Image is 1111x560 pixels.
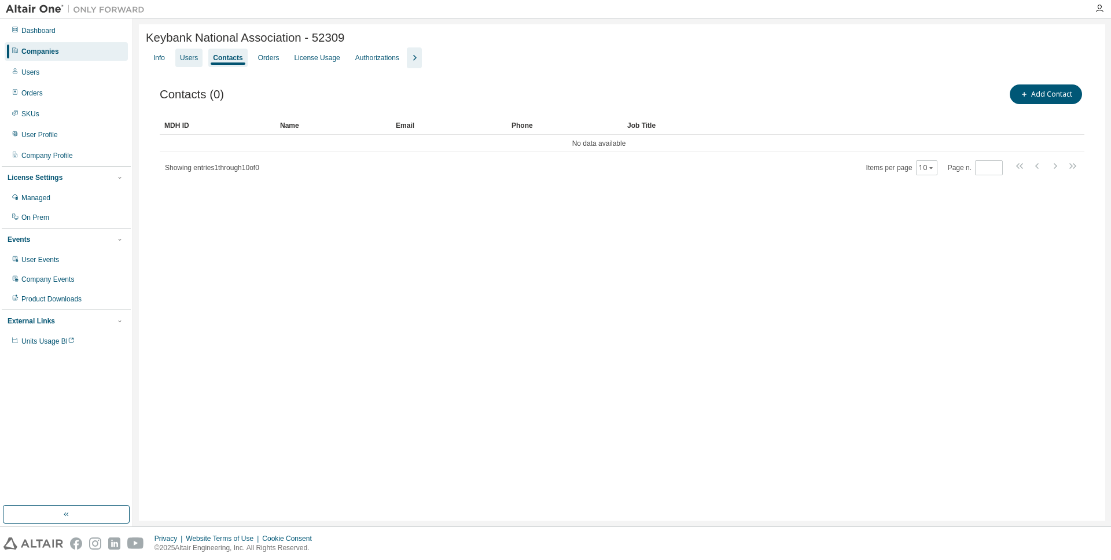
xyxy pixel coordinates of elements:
p: © 2025 Altair Engineering, Inc. All Rights Reserved. [154,543,319,553]
span: Page n. [948,160,1003,175]
div: Privacy [154,534,186,543]
div: Company Profile [21,151,73,160]
div: Cookie Consent [262,534,318,543]
td: No data available [160,135,1038,152]
div: Orders [21,89,43,98]
button: 10 [919,163,935,172]
div: Product Downloads [21,294,82,304]
span: Units Usage BI [21,337,75,345]
span: Contacts (0) [160,88,224,101]
div: Website Terms of Use [186,534,262,543]
div: License Settings [8,173,62,182]
span: Keybank National Association - 52309 [146,31,344,45]
img: instagram.svg [89,537,101,550]
span: Items per page [866,160,937,175]
div: Job Title [627,116,1033,135]
div: License Usage [294,53,340,62]
div: Company Events [21,275,74,284]
div: Dashboard [21,26,56,35]
div: On Prem [21,213,49,222]
div: Users [21,68,39,77]
div: Email [396,116,502,135]
img: youtube.svg [127,537,144,550]
img: facebook.svg [70,537,82,550]
div: Phone [512,116,618,135]
div: Companies [21,47,59,56]
img: linkedin.svg [108,537,120,550]
div: Events [8,235,30,244]
div: Managed [21,193,50,202]
div: Info [153,53,165,62]
div: Users [180,53,198,62]
div: User Profile [21,130,58,139]
span: Showing entries 1 through 10 of 0 [165,164,259,172]
div: SKUs [21,109,39,119]
div: MDH ID [164,116,271,135]
button: Add Contact [1010,84,1082,104]
div: User Events [21,255,59,264]
div: Name [280,116,387,135]
div: Authorizations [355,53,399,62]
div: Contacts [213,53,242,62]
div: External Links [8,316,55,326]
img: altair_logo.svg [3,537,63,550]
img: Altair One [6,3,150,15]
div: Orders [258,53,279,62]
